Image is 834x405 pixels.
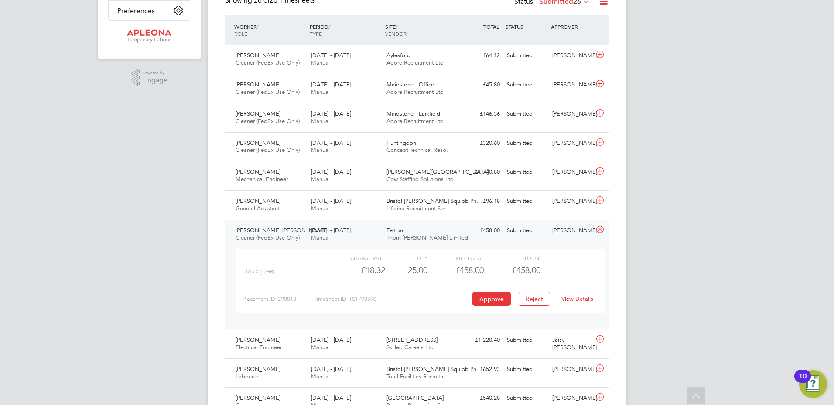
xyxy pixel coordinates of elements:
span: Total Facilities Recruitm… [386,373,451,380]
span: [DATE] - [DATE] [311,51,351,59]
div: £1,220.40 [458,333,503,347]
span: / [396,23,397,30]
span: Cleaner (FedEx Use Only) [236,234,300,241]
a: Powered byEngage [131,69,168,86]
div: £652.93 [458,362,503,377]
span: [PERSON_NAME] [236,394,280,402]
span: Cleaner (FedEx Use Only) [236,146,300,154]
span: Electrical Engineer [236,343,282,351]
button: Approve [472,292,511,306]
div: Submitted [503,223,549,238]
div: Submitted [503,165,549,179]
span: Adore Recruitment Ltd [386,59,444,66]
span: TOTAL [483,23,499,30]
div: £458.00 [458,223,503,238]
span: [PERSON_NAME][GEOGRAPHIC_DATA] [386,168,489,175]
div: 25.00 [385,263,427,278]
div: £45.80 [458,78,503,92]
div: APPROVER [549,19,594,34]
span: [PERSON_NAME] [236,110,280,117]
div: 10 [799,376,807,388]
span: Powered by [143,69,167,77]
div: Submitted [503,48,549,63]
span: Concept Technical Reso… [386,146,452,154]
span: [PERSON_NAME] [PERSON_NAME] [236,227,327,234]
span: Mechanical Engineer [236,175,288,183]
a: View Details [561,295,593,302]
div: Submitted [503,194,549,209]
span: [DATE] - [DATE] [311,139,351,147]
span: [PERSON_NAME] [236,81,280,88]
span: Manual [311,117,330,125]
span: Cleaner (FedEx Use Only) [236,117,300,125]
img: apleona-logo-retina.png [127,29,171,43]
span: ROLE [234,30,247,37]
div: £458.00 [427,263,484,278]
span: [PERSON_NAME] [236,51,280,59]
span: [DATE] - [DATE] [311,365,351,373]
div: Jaisy-[PERSON_NAME] [549,333,594,355]
span: [DATE] - [DATE] [311,227,351,234]
span: [PERSON_NAME] [236,365,280,373]
div: Submitted [503,78,549,92]
span: Adore Recruitment Ltd [386,117,444,125]
span: [GEOGRAPHIC_DATA] [386,394,444,402]
span: £458.00 [512,265,540,275]
span: [DATE] - [DATE] [311,81,351,88]
span: Preferences [117,7,155,15]
span: [PERSON_NAME] [236,139,280,147]
div: Placement ID: 290813 [243,292,314,306]
span: Manual [311,373,330,380]
span: Maidstone - Larkfield [386,110,440,117]
button: Open Resource Center, 10 new notifications [799,370,827,398]
span: Cleaner (FedEx Use Only) [236,88,300,96]
span: [DATE] - [DATE] [311,336,351,343]
div: Submitted [503,362,549,377]
button: Preferences [109,1,190,20]
span: Basic (£/HR) [244,268,274,275]
div: [PERSON_NAME] [549,165,594,179]
span: [DATE] - [DATE] [311,168,351,175]
div: WORKER [232,19,308,41]
div: QTY [385,253,427,263]
span: [PERSON_NAME] [236,336,280,343]
span: Engage [143,77,167,84]
span: Manual [311,343,330,351]
span: Manual [311,88,330,96]
span: Cleaner (FedEx Use Only) [236,59,300,66]
span: VENDOR [385,30,407,37]
span: Manual [311,234,330,241]
span: [DATE] - [DATE] [311,394,351,402]
div: [PERSON_NAME] [549,48,594,63]
div: [PERSON_NAME] [549,194,594,209]
div: [PERSON_NAME] [549,107,594,121]
div: [PERSON_NAME] [549,223,594,238]
span: Labourer [236,373,258,380]
span: [PERSON_NAME] [236,197,280,205]
div: Submitted [503,333,549,347]
span: Cbw Staffing Solutions Ltd [386,175,454,183]
span: Manual [311,205,330,212]
div: Submitted [503,136,549,151]
span: Feltham [386,227,407,234]
div: SITE [383,19,458,41]
a: Go to home page [108,29,190,43]
span: Bristol [PERSON_NAME] Squibb Ph… [386,197,482,205]
div: £96.18 [458,194,503,209]
button: Reject [519,292,550,306]
span: TYPE [310,30,322,37]
div: £146.56 [458,107,503,121]
span: Adore Recruitment Ltd [386,88,444,96]
span: Lifeline Recruitment Ser… [386,205,451,212]
div: Total [484,253,540,263]
span: [DATE] - [DATE] [311,197,351,205]
div: [PERSON_NAME] [549,136,594,151]
span: Bristol [PERSON_NAME] Squibb Ph… [386,365,482,373]
span: [PERSON_NAME] [236,168,280,175]
span: / [256,23,258,30]
span: Huntingdon [386,139,416,147]
div: £1,740.80 [458,165,503,179]
span: Skilled Careers Ltd [386,343,434,351]
div: STATUS [503,19,549,34]
span: Maidstone - Office [386,81,434,88]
